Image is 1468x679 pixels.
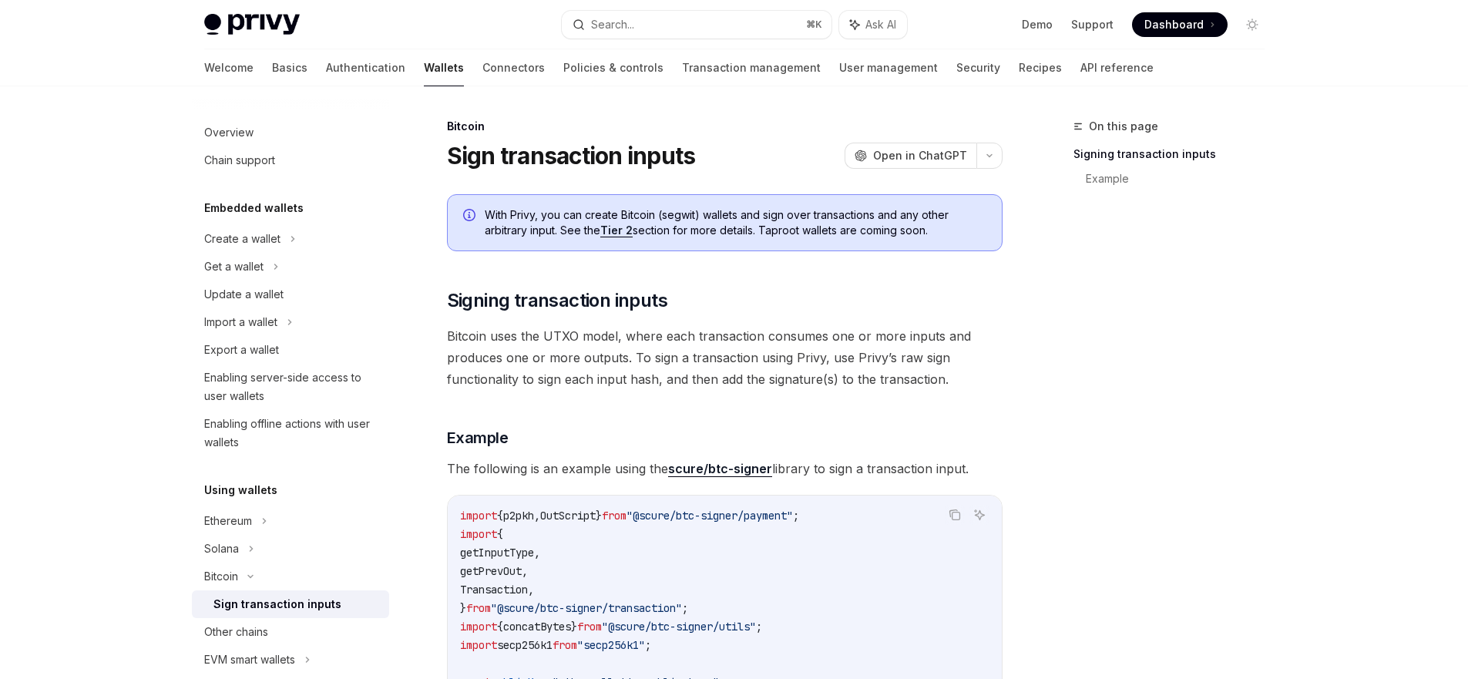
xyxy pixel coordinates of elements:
[1089,117,1158,136] span: On this page
[577,620,602,634] span: from
[463,209,479,224] svg: Info
[460,546,534,560] span: getInputType
[204,14,300,35] img: light logo
[204,285,284,304] div: Update a wallet
[571,620,577,634] span: }
[956,49,1000,86] a: Security
[485,207,986,238] span: With Privy, you can create Bitcoin (segwit) wallets and sign over transactions and any other arbi...
[534,509,540,523] span: ,
[839,49,938,86] a: User management
[204,230,280,248] div: Create a wallet
[447,427,509,449] span: Example
[192,146,389,174] a: Chain support
[204,567,238,586] div: Bitcoin
[627,509,793,523] span: "@scure/btc-signer/payment"
[192,410,389,456] a: Enabling offline actions with user wallets
[793,509,799,523] span: ;
[204,123,254,142] div: Overview
[596,509,602,523] span: }
[497,620,503,634] span: {
[682,601,688,615] span: ;
[466,601,491,615] span: from
[192,618,389,646] a: Other chains
[497,527,503,541] span: {
[460,620,497,634] span: import
[845,143,976,169] button: Open in ChatGPT
[1240,12,1265,37] button: Toggle dark mode
[503,509,534,523] span: p2pkh
[447,458,1003,479] span: The following is an example using the library to sign a transaction input.
[503,620,571,634] span: concatBytes
[534,546,540,560] span: ,
[192,281,389,308] a: Update a wallet
[873,148,967,163] span: Open in ChatGPT
[447,142,696,170] h1: Sign transaction inputs
[204,481,277,499] h5: Using wallets
[1071,17,1114,32] a: Support
[192,336,389,364] a: Export a wallet
[204,512,252,530] div: Ethereum
[326,49,405,86] a: Authentication
[204,151,275,170] div: Chain support
[945,505,965,525] button: Copy the contents from the code block
[204,650,295,669] div: EVM smart wallets
[204,415,380,452] div: Enabling offline actions with user wallets
[1086,166,1277,191] a: Example
[540,509,596,523] span: OutScript
[204,540,239,558] div: Solana
[460,527,497,541] span: import
[563,49,663,86] a: Policies & controls
[491,601,682,615] span: "@scure/btc-signer/transaction"
[460,564,522,578] span: getPrevOut
[591,15,634,34] div: Search...
[865,17,896,32] span: Ask AI
[192,119,389,146] a: Overview
[1144,17,1204,32] span: Dashboard
[204,623,268,641] div: Other chains
[602,509,627,523] span: from
[522,564,528,578] span: ,
[192,590,389,618] a: Sign transaction inputs
[562,11,831,39] button: Search...⌘K
[1022,17,1053,32] a: Demo
[204,341,279,359] div: Export a wallet
[756,620,762,634] span: ;
[204,313,277,331] div: Import a wallet
[424,49,464,86] a: Wallets
[204,199,304,217] h5: Embedded wallets
[806,18,822,31] span: ⌘ K
[1080,49,1154,86] a: API reference
[192,364,389,410] a: Enabling server-side access to user wallets
[1132,12,1228,37] a: Dashboard
[668,461,772,477] a: scure/btc-signer
[969,505,989,525] button: Ask AI
[460,638,497,652] span: import
[497,638,553,652] span: secp256k1
[528,583,534,597] span: ,
[839,11,907,39] button: Ask AI
[460,583,528,597] span: Transaction
[553,638,577,652] span: from
[204,257,264,276] div: Get a wallet
[447,325,1003,390] span: Bitcoin uses the UTXO model, where each transaction consumes one or more inputs and produces one ...
[497,509,503,523] span: {
[460,601,466,615] span: }
[577,638,645,652] span: "secp256k1"
[645,638,651,652] span: ;
[447,119,1003,134] div: Bitcoin
[204,49,254,86] a: Welcome
[447,288,667,313] span: Signing transaction inputs
[1073,142,1277,166] a: Signing transaction inputs
[482,49,545,86] a: Connectors
[1019,49,1062,86] a: Recipes
[204,368,380,405] div: Enabling server-side access to user wallets
[213,595,341,613] div: Sign transaction inputs
[602,620,756,634] span: "@scure/btc-signer/utils"
[682,49,821,86] a: Transaction management
[600,224,633,237] a: Tier 2
[272,49,307,86] a: Basics
[460,509,497,523] span: import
